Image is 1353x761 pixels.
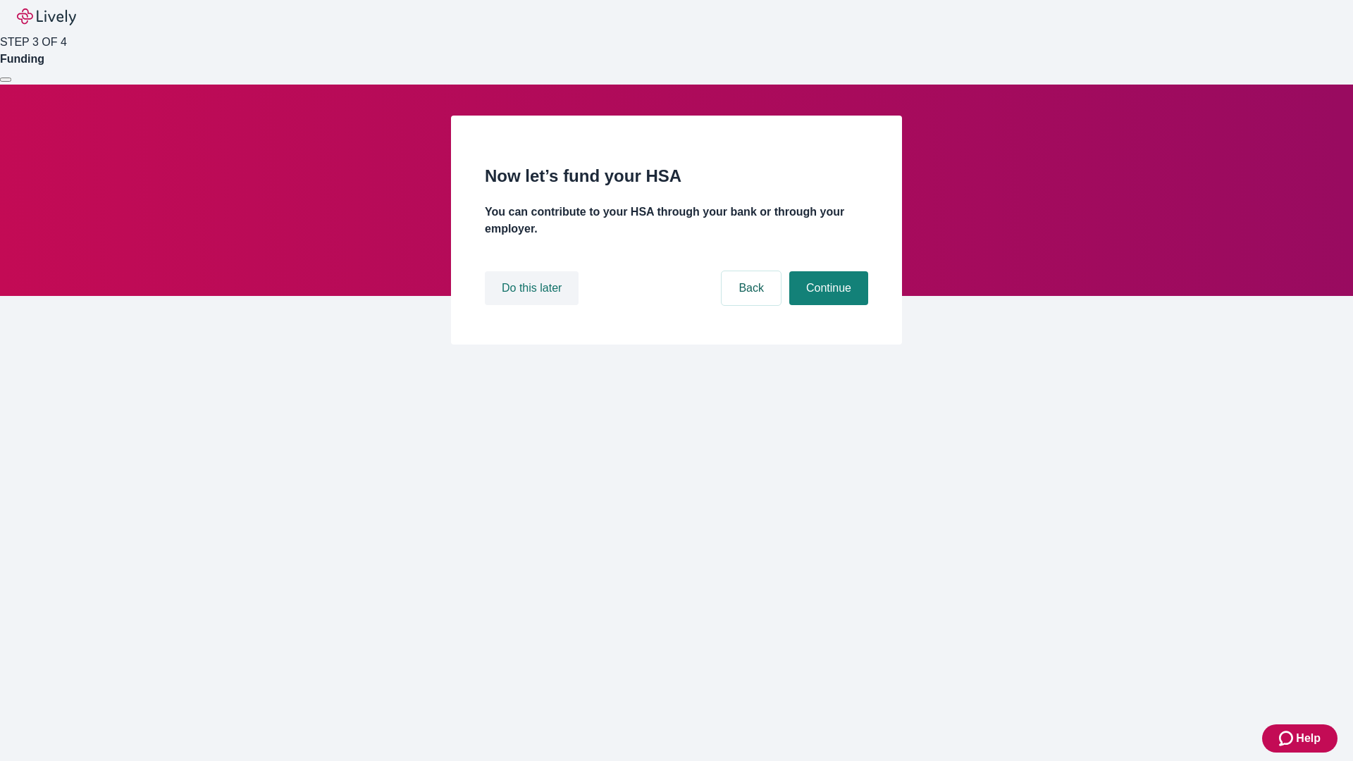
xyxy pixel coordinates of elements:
[789,271,868,305] button: Continue
[485,163,868,189] h2: Now let’s fund your HSA
[1279,730,1296,747] svg: Zendesk support icon
[485,271,579,305] button: Do this later
[17,8,76,25] img: Lively
[485,204,868,237] h4: You can contribute to your HSA through your bank or through your employer.
[722,271,781,305] button: Back
[1262,724,1337,753] button: Zendesk support iconHelp
[1296,730,1321,747] span: Help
